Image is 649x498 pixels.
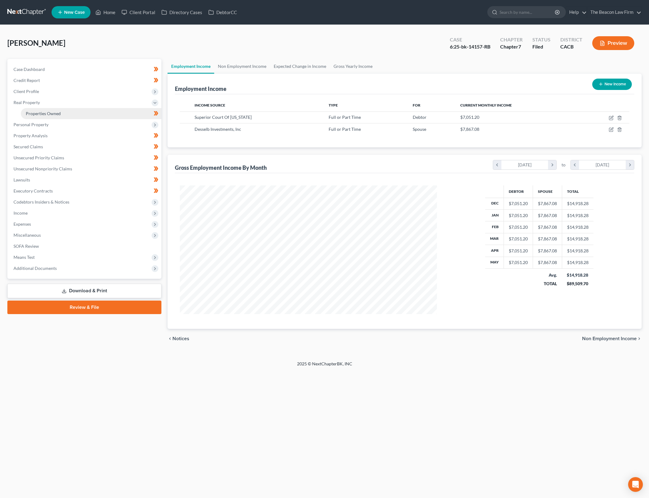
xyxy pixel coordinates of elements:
a: Home [92,7,118,18]
div: Chapter [500,43,523,50]
span: Notices [172,336,189,341]
a: Case Dashboard [9,64,161,75]
th: May [485,257,504,268]
td: $14,918.28 [562,245,593,257]
button: Preview [592,36,634,50]
a: DebtorCC [205,7,240,18]
div: Filed [532,43,550,50]
div: Gross Employment Income By Month [175,164,267,171]
div: 2025 © NextChapterBK, INC [150,361,500,372]
span: Case Dashboard [14,67,45,72]
div: Case [450,36,490,43]
span: Personal Property [14,122,48,127]
span: Secured Claims [14,144,43,149]
a: Unsecured Nonpriority Claims [9,163,161,174]
div: $7,867.08 [538,236,557,242]
span: Client Profile [14,89,39,94]
i: chevron_left [493,160,501,169]
div: $7,867.08 [538,212,557,219]
span: SOFA Review [14,243,39,249]
span: Property Analysis [14,133,48,138]
a: Help [566,7,587,18]
div: $7,867.08 [538,248,557,254]
span: Desselb Investments, Inc [195,126,241,132]
span: [PERSON_NAME] [7,38,65,47]
span: Unsecured Nonpriority Claims [14,166,72,171]
th: Spouse [533,185,562,198]
span: Full or Part Time [329,126,361,132]
span: Real Property [14,100,40,105]
a: Properties Owned [21,108,161,119]
a: Review & File [7,301,161,314]
span: Miscellaneous [14,232,41,238]
button: Non Employment Income chevron_right [582,336,642,341]
a: Directory Cases [158,7,205,18]
a: Executory Contracts [9,185,161,196]
div: Open Intercom Messenger [628,477,643,492]
a: Gross Yearly Income [330,59,376,74]
a: The Beacon Law Firm [587,7,641,18]
div: [DATE] [579,160,626,169]
td: $14,918.28 [562,209,593,221]
span: Additional Documents [14,266,57,271]
span: Expenses [14,221,31,227]
span: Credit Report [14,78,40,83]
div: Chapter [500,36,523,43]
a: Expected Change in Income [270,59,330,74]
div: [DATE] [501,160,548,169]
span: New Case [64,10,85,15]
div: $7,051.20 [509,200,528,207]
span: Type [329,103,338,107]
a: Credit Report [9,75,161,86]
div: $7,051.20 [509,224,528,230]
a: Non Employment Income [214,59,270,74]
th: Total [562,185,593,198]
th: Feb [485,221,504,233]
div: 6:25-bk-14157-RB [450,43,490,50]
div: Avg. [538,272,557,278]
div: TOTAL [538,281,557,287]
span: Spouse [413,126,426,132]
span: Full or Part Time [329,115,361,120]
span: $7,051.20 [460,115,479,120]
div: $7,051.20 [509,212,528,219]
span: Income [14,210,28,216]
span: Non Employment Income [582,336,637,341]
div: $7,051.20 [509,259,528,266]
th: Debtor [504,185,533,198]
i: chevron_right [626,160,634,169]
div: $89,509.70 [567,281,589,287]
th: Mar [485,233,504,245]
span: Properties Owned [26,111,61,116]
a: Unsecured Priority Claims [9,152,161,163]
a: SOFA Review [9,241,161,252]
i: chevron_left [571,160,579,169]
div: $14,918.28 [567,272,589,278]
i: chevron_right [548,160,556,169]
span: Lawsuits [14,177,30,182]
input: Search by name... [500,6,556,18]
div: $7,867.08 [538,259,557,266]
span: Means Test [14,255,35,260]
a: Download & Print [7,284,161,298]
span: Income Source [195,103,225,107]
td: $14,918.28 [562,257,593,268]
button: New Income [592,79,632,90]
div: District [560,36,582,43]
td: $14,918.28 [562,198,593,209]
td: $14,918.28 [562,233,593,245]
span: 7 [518,44,521,49]
a: Lawsuits [9,174,161,185]
span: to [562,162,566,168]
span: Executory Contracts [14,188,53,193]
div: $7,867.08 [538,224,557,230]
span: Codebtors Insiders & Notices [14,199,69,204]
span: Debtor [413,115,427,120]
a: Employment Income [168,59,214,74]
span: $7,867.08 [460,126,479,132]
div: Employment Income [175,85,226,92]
span: Unsecured Priority Claims [14,155,64,160]
td: $14,918.28 [562,221,593,233]
div: $7,051.20 [509,236,528,242]
button: chevron_left Notices [168,336,189,341]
